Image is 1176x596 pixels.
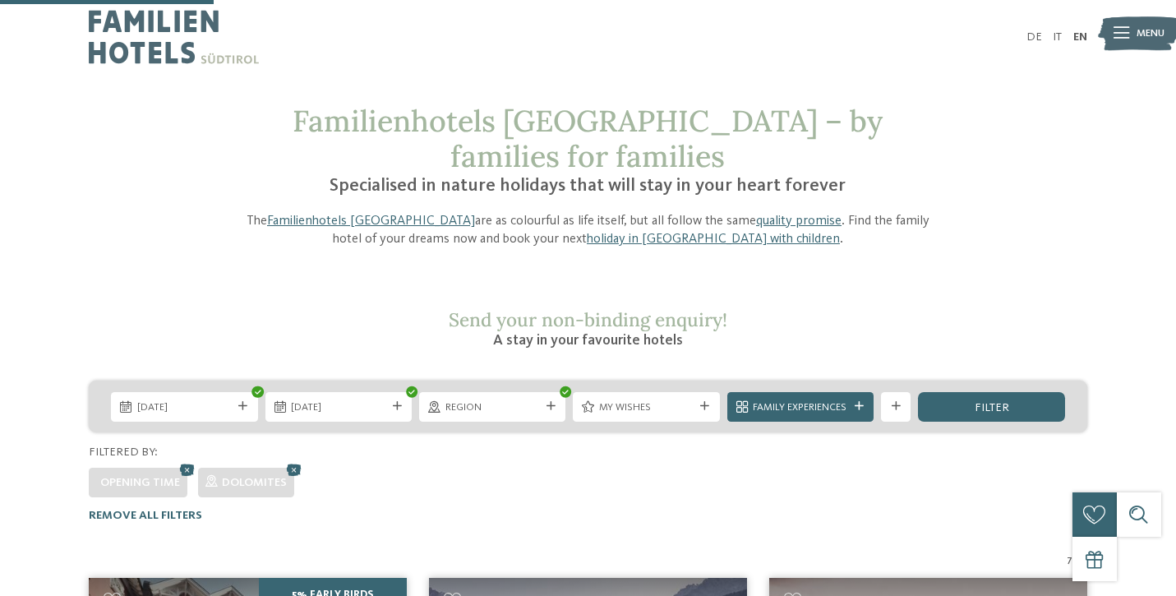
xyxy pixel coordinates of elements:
span: [DATE] [291,400,385,415]
span: Remove all filters [89,510,202,521]
span: Dolomites [222,477,287,488]
span: Family Experiences [753,400,847,415]
a: IT [1053,31,1062,43]
span: Familienhotels [GEOGRAPHIC_DATA] – by families for families [293,102,883,175]
span: Filtered by: [89,446,158,458]
span: My wishes [599,400,694,415]
span: Send your non-binding enquiry! [449,307,727,331]
a: DE [1026,31,1042,43]
span: Opening time [100,477,180,488]
span: 7 [1067,552,1072,567]
a: holiday in [GEOGRAPHIC_DATA] with children [587,233,840,246]
a: EN [1073,31,1087,43]
p: The are as colourful as life itself, but all follow the same . Find the family hotel of your drea... [237,212,940,249]
span: [DATE] [137,400,232,415]
span: Menu [1137,26,1164,41]
a: quality promise [756,215,842,228]
span: Region [445,400,540,415]
span: Specialised in nature holidays that will stay in your heart forever [330,177,846,195]
span: filter [975,402,1009,414]
span: A stay in your favourite hotels [493,333,683,348]
a: Familienhotels [GEOGRAPHIC_DATA] [267,215,475,228]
